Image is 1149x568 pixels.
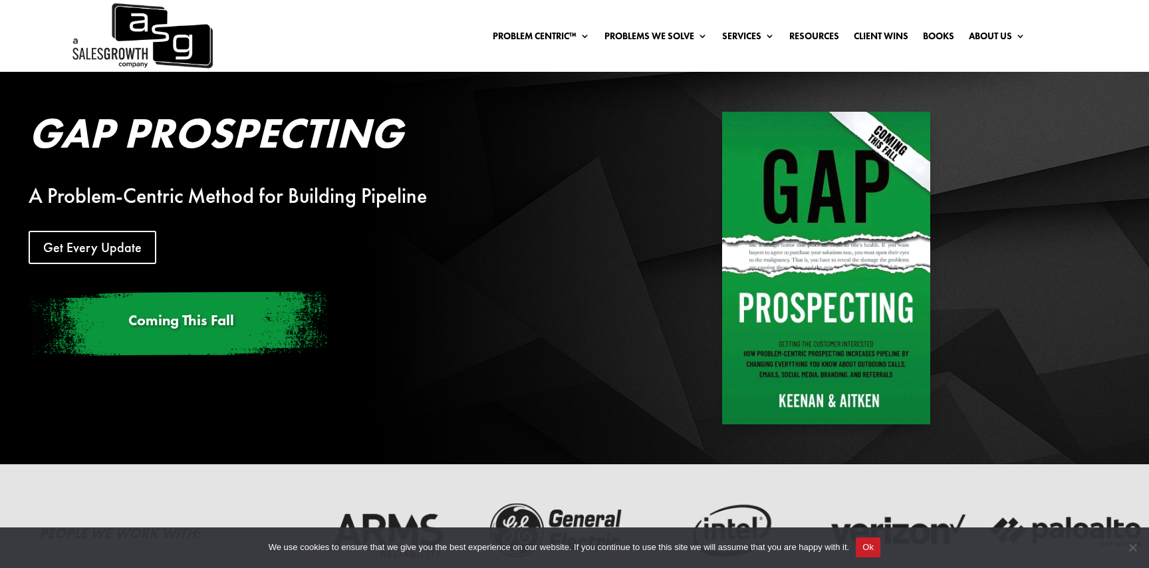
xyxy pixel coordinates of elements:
[29,188,594,204] div: A Problem-Centric Method for Building Pipeline
[29,112,594,161] h2: Gap Prospecting
[722,112,930,424] img: Gap Prospecting - Coming This Fall
[493,31,590,46] a: Problem Centric™
[269,541,849,554] span: We use cookies to ensure that we give you the best experience on our website. If you continue to ...
[789,31,839,46] a: Resources
[722,31,775,46] a: Services
[1126,541,1139,554] span: No
[923,31,954,46] a: Books
[969,31,1025,46] a: About Us
[29,231,156,264] a: Get Every Update
[604,31,707,46] a: Problems We Solve
[856,537,880,557] button: Ok
[128,311,234,330] span: Coming This Fall
[854,31,908,46] a: Client Wins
